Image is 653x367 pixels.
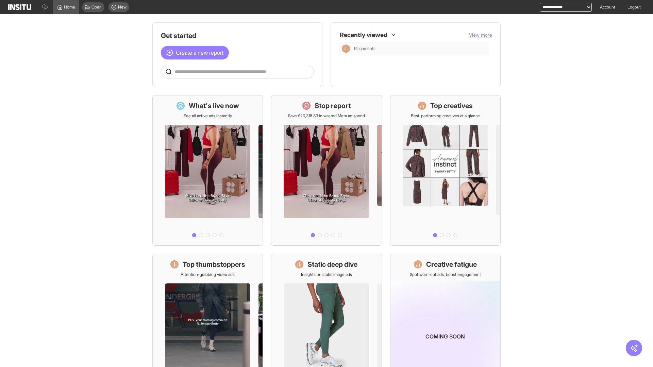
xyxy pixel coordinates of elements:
[181,272,235,277] p: Attention-grabbing video ads
[176,49,223,57] span: Create a new report
[8,4,31,10] img: Logo
[390,95,501,246] a: Top creativesBest-performing creatives at a glance
[342,45,350,53] div: Insights
[307,260,357,269] h1: Static deep dive
[315,101,351,110] h1: Stop report
[184,113,232,119] p: See all active ads instantly
[118,4,127,10] span: New
[64,4,75,10] span: Home
[301,272,352,277] p: Insights on static image ads
[469,32,492,38] button: View more
[161,31,314,40] h1: Get started
[354,46,375,51] span: Placements
[183,260,245,269] h1: Top thumbstoppers
[354,46,487,51] span: Placements
[288,113,365,119] p: Save £20,318.33 in wasted Meta ad spend
[161,46,229,59] button: Create a new report
[271,95,382,246] a: Stop reportSave £20,318.33 in wasted Meta ad spend
[91,4,102,10] span: Open
[152,95,263,246] a: What's live nowSee all active ads instantly
[189,101,239,110] h1: What's live now
[430,101,473,110] h1: Top creatives
[411,113,480,119] p: Best-performing creatives at a glance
